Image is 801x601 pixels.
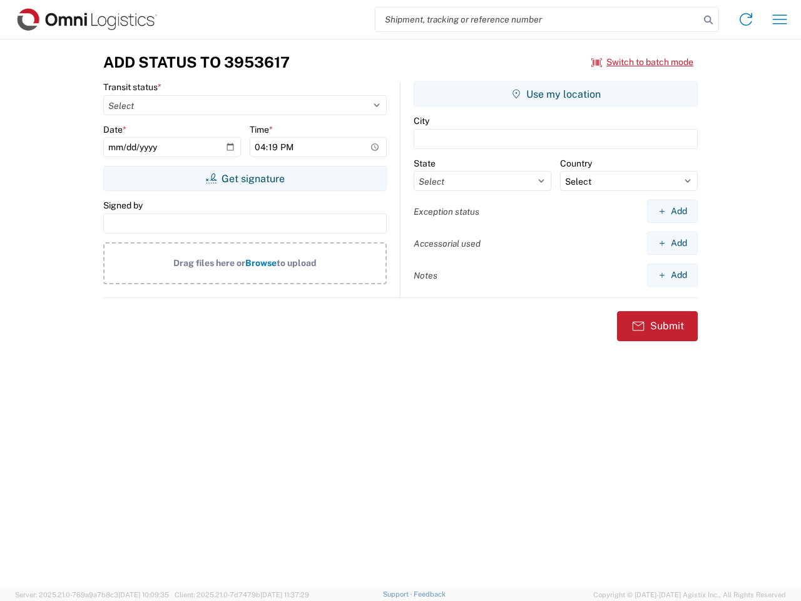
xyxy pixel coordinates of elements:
[103,81,161,93] label: Transit status
[375,8,700,31] input: Shipment, tracking or reference number
[383,590,414,598] a: Support
[647,264,698,287] button: Add
[617,311,698,341] button: Submit
[414,81,698,106] button: Use my location
[173,258,245,268] span: Drag files here or
[277,258,317,268] span: to upload
[414,590,446,598] a: Feedback
[593,589,786,600] span: Copyright © [DATE]-[DATE] Agistix Inc., All Rights Reserved
[414,158,436,169] label: State
[245,258,277,268] span: Browse
[414,238,481,249] label: Accessorial used
[414,270,437,281] label: Notes
[15,591,169,598] span: Server: 2025.21.0-769a9a7b8c3
[175,591,309,598] span: Client: 2025.21.0-7d7479b
[647,200,698,223] button: Add
[647,232,698,255] button: Add
[103,166,387,191] button: Get signature
[414,115,429,126] label: City
[260,591,309,598] span: [DATE] 11:37:29
[103,124,126,135] label: Date
[414,206,479,217] label: Exception status
[591,52,693,73] button: Switch to batch mode
[118,591,169,598] span: [DATE] 10:09:35
[103,53,290,71] h3: Add Status to 3953617
[560,158,592,169] label: Country
[103,200,143,211] label: Signed by
[250,124,273,135] label: Time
